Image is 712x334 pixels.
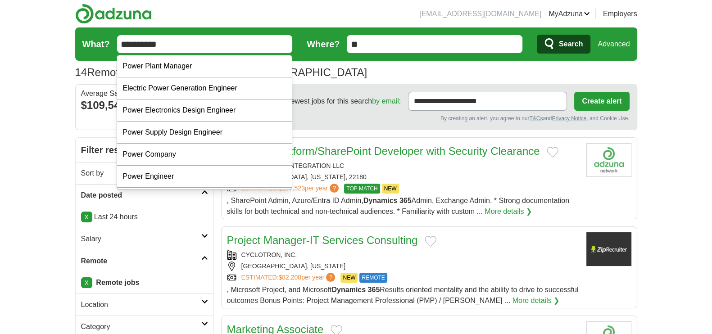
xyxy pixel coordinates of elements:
[586,232,631,266] img: Company logo
[344,184,380,194] span: TOP MATCH
[81,234,201,244] h2: Salary
[117,55,292,77] div: Power Plant Manager
[227,262,579,271] div: [GEOGRAPHIC_DATA], [US_STATE]
[227,234,418,246] a: Project Manager-IT Services Consulting
[227,250,579,260] div: CYCLOTRON, INC.
[241,273,337,283] a: ESTIMATED:$82,208per year?
[75,4,152,24] img: Adzuna logo
[359,273,387,283] span: REMOTE
[81,190,201,201] h2: Date posted
[529,115,543,122] a: T&Cs
[485,206,532,217] a: More details ❯
[117,144,292,166] div: Power Company
[229,114,630,122] div: By creating an alert, you agree to our and , and Cookie Use.
[559,35,583,53] span: Search
[382,184,399,194] span: NEW
[81,299,201,310] h2: Location
[247,96,401,107] span: Receive the newest jobs for this search :
[227,286,579,304] span: , Microsoft Project, and Microsoft Results oriented mentality and the ability to drive to success...
[76,250,213,272] a: Remote
[307,37,340,51] label: Where?
[330,184,339,193] span: ?
[425,236,436,247] button: Add to favorite jobs
[81,90,208,97] div: Average Salary
[76,138,213,162] h2: Filter results
[81,168,201,179] h2: Sort by
[117,99,292,122] div: Power Electronics Design Engineer
[227,197,569,215] span: , SharePoint Admin, Azure/Entra ID Admin, Admin, Exchange Admin. * Strong documentation skills fo...
[399,197,412,204] strong: 365
[278,274,301,281] span: $82,208
[512,295,560,306] a: More details ❯
[75,64,87,81] span: 14
[117,122,292,144] div: Power Supply Design Engineer
[227,172,579,182] div: [GEOGRAPHIC_DATA], [US_STATE], 22180
[76,228,213,250] a: Salary
[117,188,292,210] div: Power Station
[117,166,292,188] div: Power Engineer
[81,321,201,332] h2: Category
[326,273,335,282] span: ?
[81,277,92,288] a: X
[227,161,579,171] div: ALPHA OMEGA INTEGRATION LLC
[82,37,110,51] label: What?
[117,77,292,99] div: Electric Power Generation Engineer
[331,286,366,293] strong: Dynamics
[227,145,540,157] a: Sr Power Platform/SharePoint Developer with Security Clearance
[537,35,590,54] button: Search
[76,293,213,316] a: Location
[81,97,208,113] div: $109,546
[81,212,208,222] p: Last 24 hours
[603,9,637,19] a: Employers
[419,9,541,19] li: [EMAIL_ADDRESS][DOMAIN_NAME]
[363,197,398,204] strong: Dynamics
[96,279,139,286] strong: Remote jobs
[552,115,586,122] a: Privacy Notice
[76,162,213,184] a: Sort by
[76,184,213,206] a: Date posted
[368,286,380,293] strong: 365
[549,9,590,19] a: MyAdzuna
[547,147,558,158] button: Add to favorite jobs
[75,66,367,78] h1: Remote Dynamics 365 Jobs in the [GEOGRAPHIC_DATA]
[81,212,92,222] a: X
[586,143,631,177] img: Company logo
[574,92,629,111] button: Create alert
[598,35,630,53] a: Advanced
[340,273,358,283] span: NEW
[372,97,399,105] a: by email
[81,256,201,266] h2: Remote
